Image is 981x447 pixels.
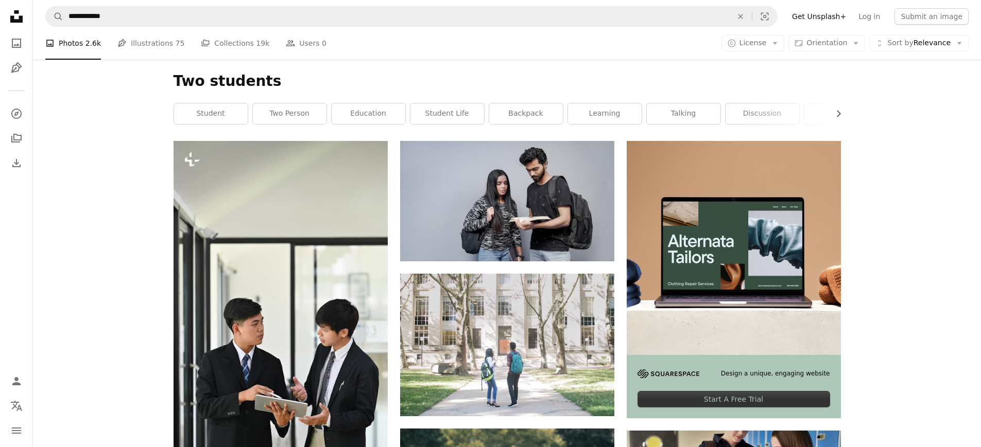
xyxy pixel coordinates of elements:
[894,8,969,25] button: Submit an image
[6,128,27,149] a: Collections
[729,7,752,26] button: Clear
[568,103,642,124] a: learning
[804,103,878,124] a: college
[6,420,27,441] button: Menu
[638,391,830,407] div: Start A Free Trial
[256,38,269,49] span: 19k
[400,196,614,205] a: a man and a woman are looking at a book
[638,369,699,378] img: file-1705255347840-230a6ab5bca9image
[253,103,326,124] a: two person
[627,141,841,418] a: Design a unique, engaging websiteStart A Free Trial
[174,297,388,306] a: Two young businessman consult and meeting with business talk.
[45,6,778,27] form: Find visuals sitewide
[752,7,777,26] button: Visual search
[786,8,852,25] a: Get Unsplash+
[117,27,184,60] a: Illustrations 75
[174,72,841,91] h1: Two students
[806,39,847,47] span: Orientation
[739,39,767,47] span: License
[6,58,27,78] a: Illustrations
[647,103,720,124] a: talking
[887,38,951,48] span: Relevance
[829,103,841,124] button: scroll list to the right
[322,38,326,49] span: 0
[788,35,865,51] button: Orientation
[46,7,63,26] button: Search Unsplash
[400,274,614,416] img: a couple of people that are standing in front of a building
[627,141,841,355] img: file-1707885205802-88dd96a21c72image
[410,103,484,124] a: student life
[726,103,799,124] a: discussion
[174,103,248,124] a: student
[489,103,563,124] a: backpack
[852,8,886,25] a: Log in
[201,27,269,60] a: Collections 19k
[721,369,830,378] span: Design a unique, engaging website
[721,35,785,51] button: License
[286,27,326,60] a: Users 0
[400,340,614,349] a: a couple of people that are standing in front of a building
[6,103,27,124] a: Explore
[887,39,913,47] span: Sort by
[332,103,405,124] a: education
[6,33,27,53] a: Photos
[6,153,27,173] a: Download History
[869,35,969,51] button: Sort byRelevance
[6,371,27,391] a: Log in / Sign up
[176,38,185,49] span: 75
[6,396,27,416] button: Language
[400,141,614,261] img: a man and a woman are looking at a book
